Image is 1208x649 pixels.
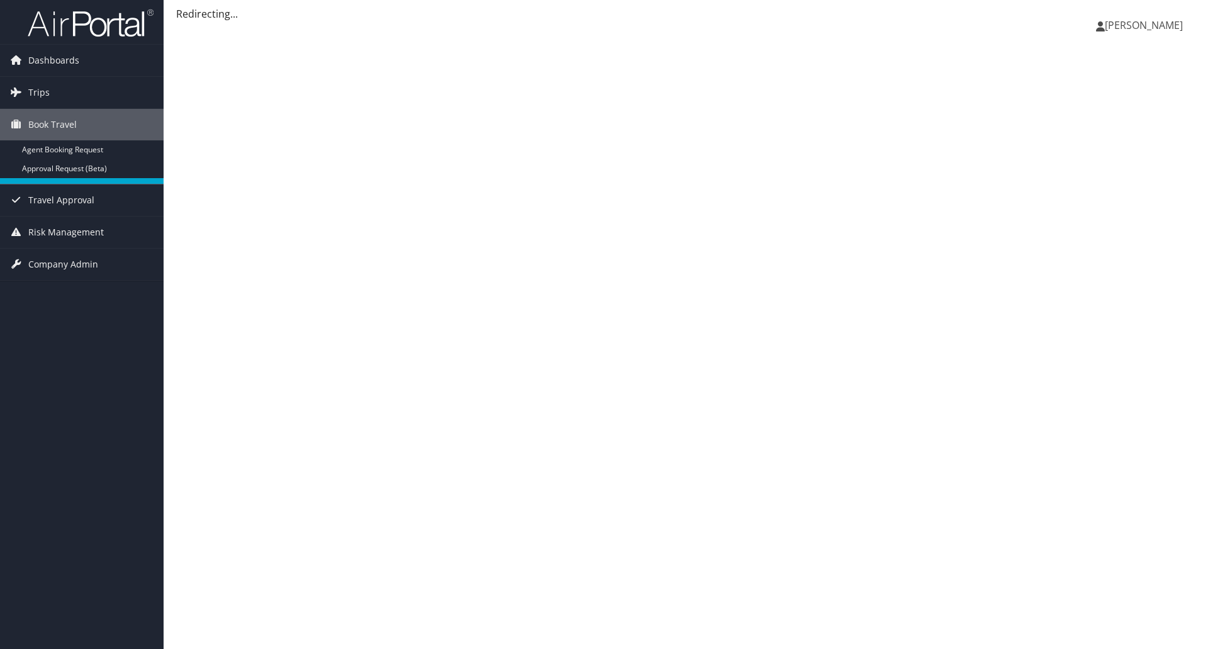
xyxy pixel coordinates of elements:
span: Dashboards [28,45,79,76]
span: Risk Management [28,217,104,248]
span: Trips [28,77,50,108]
span: Travel Approval [28,184,94,216]
span: Company Admin [28,249,98,280]
span: Book Travel [28,109,77,140]
span: [PERSON_NAME] [1105,18,1183,32]
a: [PERSON_NAME] [1096,6,1195,44]
img: airportal-logo.png [28,8,154,38]
div: Redirecting... [176,6,1195,21]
